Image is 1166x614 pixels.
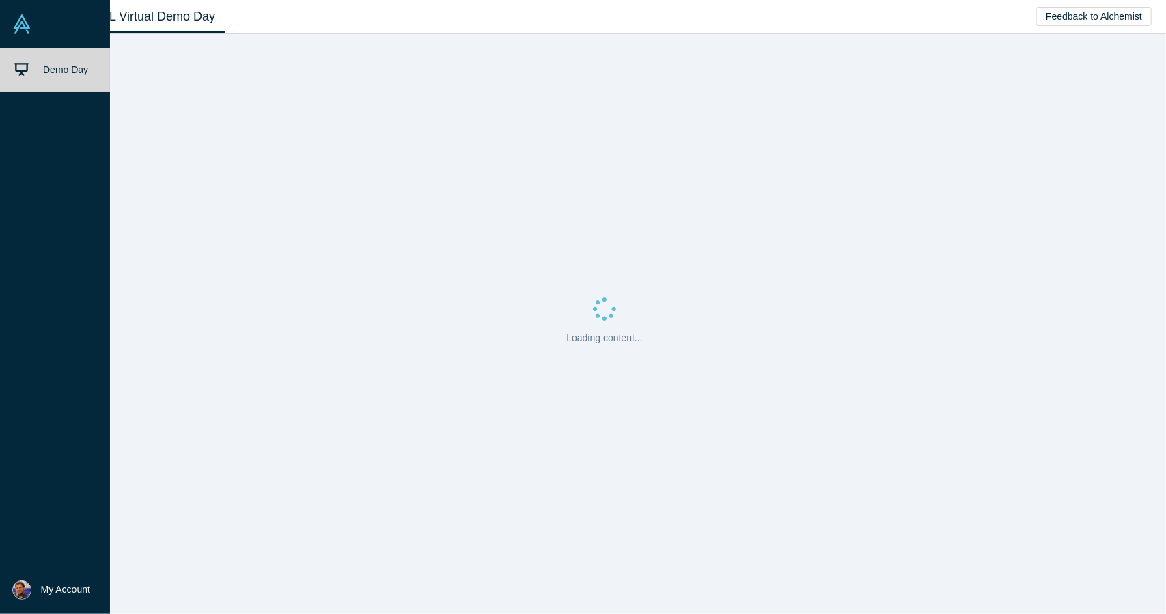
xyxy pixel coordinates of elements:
p: Loading content... [566,331,642,345]
button: Feedback to Alchemist [1036,7,1152,26]
a: Class XL Virtual Demo Day [57,1,225,33]
span: Demo Day [43,64,88,75]
img: Alchemist Vault Logo [12,14,31,34]
span: My Account [41,583,90,597]
button: My Account [12,580,90,600]
img: Atanas Neychev's Account [12,580,31,600]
